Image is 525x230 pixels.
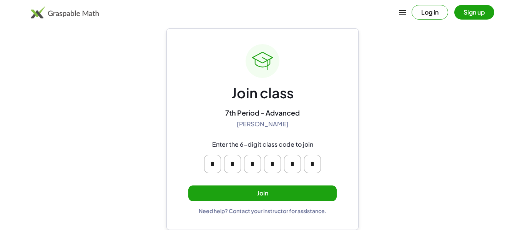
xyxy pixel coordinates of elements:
input: Please enter OTP character 6 [304,155,321,173]
input: Please enter OTP character 3 [244,155,261,173]
button: Log in [412,5,448,20]
input: Please enter OTP character 2 [224,155,241,173]
div: Join class [231,84,294,102]
button: Join [188,185,337,201]
input: Please enter OTP character 1 [204,155,221,173]
input: Please enter OTP character 4 [264,155,281,173]
input: Please enter OTP character 5 [284,155,301,173]
button: Sign up [454,5,494,20]
div: Need help? Contact your instructor for assistance. [199,207,327,214]
div: Enter the 6-digit class code to join [212,141,313,149]
div: [PERSON_NAME] [237,120,289,128]
div: 7th Period - Advanced [225,108,300,117]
